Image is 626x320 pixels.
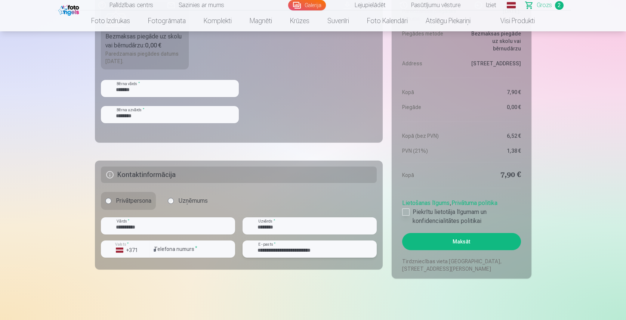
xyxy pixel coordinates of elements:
a: Fotogrāmata [139,10,195,31]
dd: 7,90 € [465,88,521,96]
input: Uzņēmums [168,198,174,204]
dt: Kopā [402,88,458,96]
h5: Kontaktinformācija [101,167,377,183]
a: Magnēti [241,10,281,31]
dt: Kopā (bez PVN) [402,132,458,140]
span: 2 [555,1,564,10]
button: Maksāt [402,233,521,250]
b: 0,00 € [145,42,161,49]
div: , [402,196,521,226]
img: /fa1 [58,3,81,16]
span: Grozs [537,1,552,10]
a: Suvenīri [318,10,358,31]
label: Privātpersona [101,192,156,210]
a: Krūzes [281,10,318,31]
div: Bezmaksas piegāde uz skolu vai bērnudārzu : [105,32,185,50]
a: Foto izdrukas [82,10,139,31]
dd: 6,52 € [465,132,521,140]
a: Lietošanas līgums [402,199,450,206]
dt: Piegādes metode [402,30,458,52]
input: Privātpersona [105,198,111,204]
a: Privātuma politika [451,199,497,206]
p: Tirdzniecības vieta [GEOGRAPHIC_DATA], [STREET_ADDRESS][PERSON_NAME] [402,258,521,273]
dt: Piegāde [402,103,458,111]
dd: [STREET_ADDRESS] [465,60,521,67]
a: Atslēgu piekariņi [417,10,479,31]
label: Valsts [113,242,131,247]
label: Uzņēmums [163,192,212,210]
dt: Kopā [402,170,458,180]
label: Piekrītu lietotāja līgumam un konfidencialitātes politikai [402,208,521,226]
div: Paredzamais piegādes datums [DATE]. [105,50,185,65]
a: Foto kalendāri [358,10,417,31]
dd: Bezmaksas piegāde uz skolu vai bērnudārzu [465,30,521,52]
a: Visi produkti [479,10,544,31]
dd: 1,38 € [465,147,521,155]
a: Komplekti [195,10,241,31]
dt: PVN (21%) [402,147,458,155]
dt: Address [402,60,458,67]
button: Valsts*+371 [101,240,149,258]
div: +371 [116,246,138,254]
dd: 7,90 € [465,170,521,180]
dd: 0,00 € [465,103,521,111]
